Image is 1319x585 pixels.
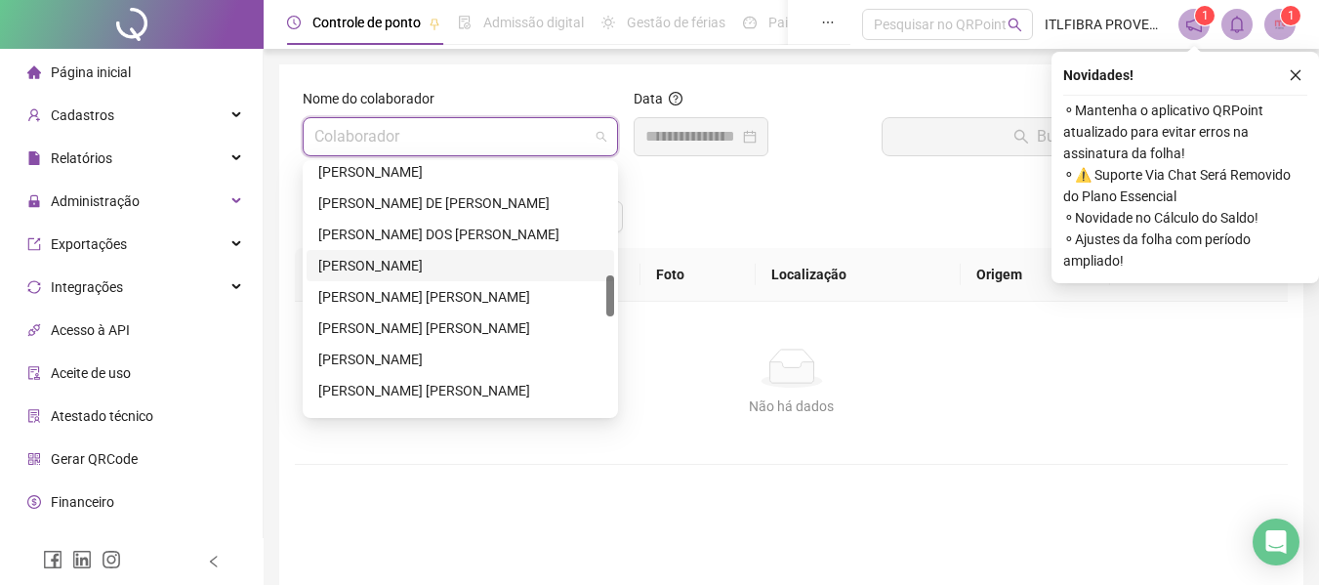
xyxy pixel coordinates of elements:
[307,250,614,281] div: JADSON ALVES RODRIGUES
[318,286,602,308] div: [PERSON_NAME] [PERSON_NAME]
[318,161,602,183] div: [PERSON_NAME]
[27,452,41,466] span: qrcode
[27,280,41,294] span: sync
[27,108,41,122] span: user-add
[1063,164,1307,207] span: ⚬ ⚠️ Suporte Via Chat Será Removido do Plano Essencial
[43,550,62,569] span: facebook
[1063,64,1134,86] span: Novidades !
[634,91,663,106] span: Data
[307,375,614,406] div: KATIUCIA ALVES BEZERRA
[207,555,221,568] span: left
[307,188,614,219] div: ISAQUE PASTORA DE JESUS
[1281,6,1300,25] sup: Atualize o seu contato no menu Meus Dados
[51,64,131,80] span: Página inicial
[429,18,440,29] span: pushpin
[27,151,41,165] span: file
[821,16,835,29] span: ellipsis
[51,322,130,338] span: Acesso à API
[27,65,41,79] span: home
[318,349,602,370] div: [PERSON_NAME]
[483,15,584,30] span: Admissão digital
[51,494,114,510] span: Financeiro
[27,495,41,509] span: dollar
[318,192,602,214] div: [PERSON_NAME] DE [PERSON_NAME]
[307,344,614,375] div: JUAN FERREIRA SANTOS
[1185,16,1203,33] span: notification
[1063,229,1307,272] span: ⚬ Ajustes da folha com período ampliado!
[51,451,138,467] span: Gerar QRCode
[318,255,602,276] div: [PERSON_NAME]
[768,15,845,30] span: Painel do DP
[1228,16,1246,33] span: bell
[1195,6,1215,25] sup: 1
[640,248,756,302] th: Foto
[743,16,757,29] span: dashboard
[882,117,1280,156] button: Buscar registros
[303,88,447,109] label: Nome do colaborador
[51,408,153,424] span: Atestado técnico
[51,279,123,295] span: Integrações
[102,550,121,569] span: instagram
[307,219,614,250] div: IVO RODRIGUES DOS SANTOS JUNIOR
[27,194,41,208] span: lock
[307,406,614,438] div: LAYLA RUAS CAVALCANTE
[307,313,614,344] div: JOAO HENRIQUE GOUVEA DE OLIVEIRA
[669,92,682,105] span: question-circle
[1008,18,1022,32] span: search
[307,281,614,313] div: JESSICA COSTA SANTOS
[1289,68,1302,82] span: close
[27,366,41,380] span: audit
[51,365,131,381] span: Aceite de uso
[51,537,149,553] span: Central de ajuda
[318,396,1264,417] div: Não há dados
[1063,207,1307,229] span: ⚬ Novidade no Cálculo do Saldo!
[72,550,92,569] span: linkedin
[318,380,602,401] div: [PERSON_NAME] [PERSON_NAME]
[312,15,421,30] span: Controle de ponto
[27,237,41,251] span: export
[51,150,112,166] span: Relatórios
[318,224,602,245] div: [PERSON_NAME] DOS [PERSON_NAME]
[1265,10,1295,39] img: 38576
[307,156,614,188] div: ISAAC SANTOS BRITO
[27,323,41,337] span: api
[51,107,114,123] span: Cadastros
[756,248,962,302] th: Localização
[627,15,725,30] span: Gestão de férias
[961,248,1110,302] th: Origem
[318,411,602,433] div: LAYLA RUAS CAVALCANTE
[51,193,140,209] span: Administração
[287,16,301,29] span: clock-circle
[1045,14,1167,35] span: ITLFIBRA PROVEDOR DE INTERNET
[1202,9,1209,22] span: 1
[1288,9,1295,22] span: 1
[1063,100,1307,164] span: ⚬ Mantenha o aplicativo QRPoint atualizado para evitar erros na assinatura da folha!
[601,16,615,29] span: sun
[318,317,602,339] div: [PERSON_NAME] [PERSON_NAME]
[51,236,127,252] span: Exportações
[458,16,472,29] span: file-done
[1253,519,1299,565] div: Open Intercom Messenger
[27,409,41,423] span: solution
